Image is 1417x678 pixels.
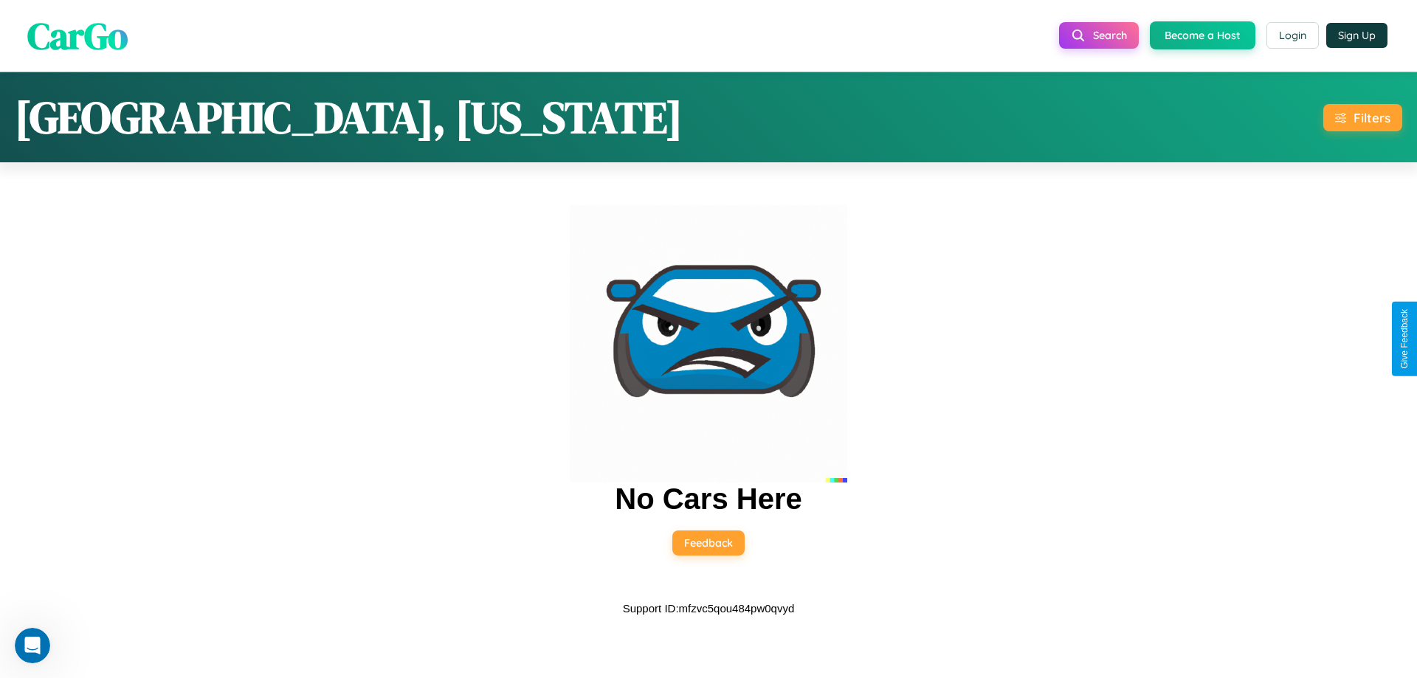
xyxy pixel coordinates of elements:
button: Become a Host [1150,21,1255,49]
p: Support ID: mfzvc5qou484pw0qvyd [623,598,795,618]
div: Filters [1354,110,1390,125]
h1: [GEOGRAPHIC_DATA], [US_STATE] [15,87,683,148]
button: Search [1059,22,1139,49]
div: Give Feedback [1399,309,1410,369]
button: Login [1266,22,1319,49]
img: car [570,205,847,482]
button: Sign Up [1326,23,1387,48]
button: Feedback [672,530,745,556]
span: CarGo [27,10,128,60]
h2: No Cars Here [615,482,801,516]
iframe: Intercom live chat [15,628,50,663]
button: Filters [1323,104,1402,131]
span: Search [1093,29,1127,42]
